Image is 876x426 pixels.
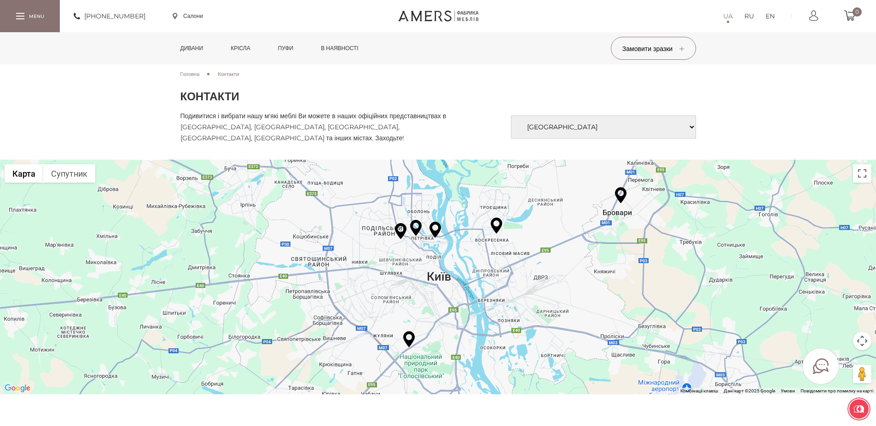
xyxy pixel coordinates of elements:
[180,90,696,104] h1: Контакти
[744,11,754,22] a: RU
[853,365,871,383] button: Перетягніть чоловічка на карту, щоб відкрити Перегляд вулиць
[271,32,301,64] a: Пуфи
[180,70,200,78] a: Головна
[853,332,871,350] button: Налаштування камери на Картах
[224,32,257,64] a: Крісла
[2,382,33,394] a: Відкрити цю область на Картах Google (відкриється нове вікно)
[766,11,775,22] a: EN
[723,11,733,22] a: UA
[724,388,775,393] span: Дані карт ©2025 Google
[680,388,718,394] button: Комбінації клавіш
[314,32,365,64] a: в наявності
[180,110,464,144] p: Подивитися і вибрати нашу м'які меблі Ви можете в наших офіційних представництвах в [GEOGRAPHIC_D...
[853,164,871,183] button: Перемкнути повноекранний режим
[853,7,862,17] span: 0
[801,388,873,393] a: Повідомити про помилку на карті
[174,32,210,64] a: Дивани
[173,12,203,20] a: Салони
[781,388,795,393] a: Умови (відкривається в новій вкладці)
[43,164,95,183] button: Показати зображення із супутника
[5,164,43,183] button: Показати карту вулиць
[611,37,696,60] button: Замовити зразки
[2,382,33,394] img: Google
[622,45,684,53] span: Замовити зразки
[180,71,200,77] span: Головна
[74,11,145,22] a: [PHONE_NUMBER]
